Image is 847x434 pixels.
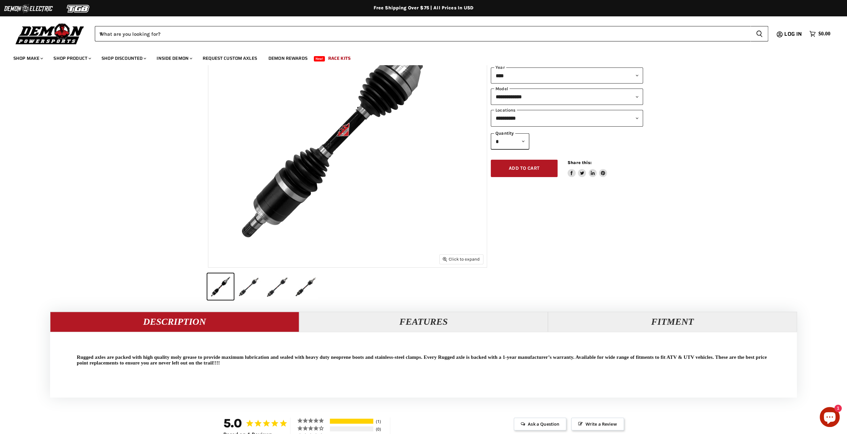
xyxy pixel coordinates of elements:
[330,419,373,424] div: 100%
[292,273,319,300] button: Can-Am Outlander 570 Rugged Performance Axle thumbnail
[781,31,806,37] a: Log in
[50,312,299,332] button: Description
[548,312,797,332] button: Fitment
[314,56,325,61] span: New!
[263,51,312,65] a: Demon Rewards
[77,354,770,366] p: Rugged axles are packed with high quality moly grease to provide maximum lubrication and sealed w...
[491,89,643,105] select: modal-name
[223,416,242,430] strong: 5.0
[491,160,558,177] button: Add to cart
[568,160,607,177] aside: Share this:
[95,26,751,41] input: When autocomplete results are available use up and down arrows to review and enter to select
[264,273,290,300] button: Can-Am Outlander 570 Rugged Performance Axle thumbnail
[207,273,234,300] button: Can-Am Outlander 570 Rugged Performance Axle thumbnail
[198,51,262,65] a: Request Custom Axles
[784,30,802,38] span: Log in
[806,29,834,39] a: $0.00
[96,51,150,65] a: Shop Discounted
[299,312,548,332] button: Features
[48,51,95,65] a: Shop Product
[751,26,768,41] button: Search
[330,419,373,424] div: 5-Star Ratings
[818,407,842,429] inbox-online-store-chat: Shopify online store chat
[568,160,592,165] span: Share this:
[509,165,540,171] span: Add to cart
[571,418,624,430] span: Write a Review
[514,418,566,430] span: Ask a Question
[236,273,262,300] button: Can-Am Outlander 570 Rugged Performance Axle thumbnail
[8,49,829,65] ul: Main menu
[491,67,643,84] select: year
[8,51,47,65] a: Shop Make
[491,133,529,150] select: Quantity
[13,22,86,45] img: Demon Powersports
[157,5,691,11] div: Free Shipping Over $75 | All Prices In USD
[297,418,329,423] div: 5 ★
[491,110,643,126] select: keys
[443,257,480,262] span: Click to expand
[53,2,103,15] img: TGB Logo 2
[374,419,388,424] div: 1
[440,255,483,264] button: Click to expand
[3,2,53,15] img: Demon Electric Logo 2
[818,31,830,37] span: $0.00
[323,51,356,65] a: Race Kits
[152,51,196,65] a: Inside Demon
[95,26,768,41] form: Product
